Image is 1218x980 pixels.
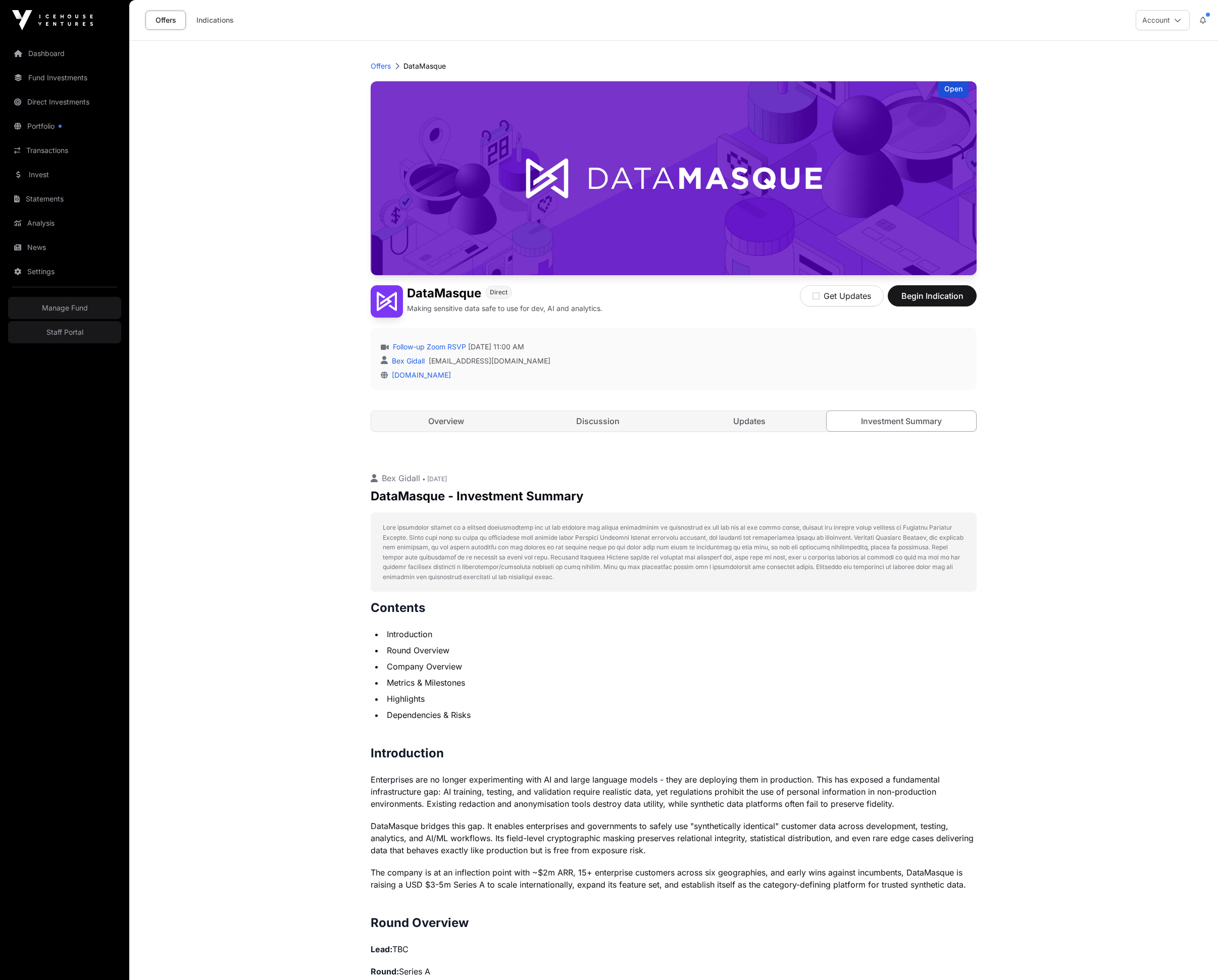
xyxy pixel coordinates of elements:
li: Metrics & Milestones [384,677,977,689]
a: Indications [190,11,240,30]
a: Transactions [8,139,121,162]
p: DataMasque bridges this gap. It enables enterprises and governments to safely use "synthetically ... [371,820,977,856]
a: Settings [8,261,121,283]
p: Series A [371,965,977,977]
a: Analysis [8,212,121,234]
p: Bex Gidall [371,472,977,484]
a: Follow-up Zoom RSVP [391,342,466,352]
img: Icehouse Ventures Logo [12,10,93,30]
a: Discussion [523,411,673,431]
strong: Round: [371,966,399,976]
a: Updates [675,411,825,431]
span: Direct [490,288,507,296]
button: Begin Indication [888,285,977,306]
a: [EMAIL_ADDRESS][DOMAIN_NAME] [429,356,550,366]
a: Invest [8,164,121,186]
h1: DataMasque [407,285,481,301]
h2: Introduction [371,745,977,761]
button: Get Updates [800,285,884,306]
p: Making sensitive data safe to use for dev, AI and analytics. [407,303,602,314]
a: Staff Portal [8,321,121,343]
a: News [8,236,121,259]
a: Investment Summary [826,410,977,432]
strong: Lead: [371,944,392,954]
a: Dashboard [8,42,121,65]
div: Open [938,81,969,98]
a: [DOMAIN_NAME] [388,371,451,379]
h2: Round Overview [371,915,977,931]
li: Dependencies & Risks [384,709,977,721]
p: Enterprises are no longer experimenting with AI and large language models - they are deploying th... [371,773,977,810]
h2: Contents [371,600,977,616]
span: [DATE] 11:00 AM [468,342,524,352]
a: Manage Fund [8,297,121,319]
p: The company is at an inflection point with ~$2m ARR, 15+ enterprise customers across six geograph... [371,866,977,891]
a: Overview [371,411,521,431]
li: Company Overview [384,660,977,673]
p: Lore ipsumdolor sitamet co a elitsed doeiusmodtemp inc ut lab etdolore mag aliqua enimadminim ve ... [383,523,965,582]
a: Fund Investments [8,67,121,89]
a: Offers [145,11,186,30]
li: Introduction [384,628,977,640]
img: DataMasque [371,81,977,275]
p: DataMasque [403,61,446,71]
p: TBC [371,943,977,955]
a: Direct Investments [8,91,121,113]
span: Begin Indication [900,290,964,302]
a: Bex Gidall [390,356,425,365]
a: Begin Indication [888,295,977,305]
li: Round Overview [384,644,977,656]
a: Portfolio [8,115,121,137]
a: Offers [371,61,391,71]
img: DataMasque [371,285,403,318]
button: Account [1136,10,1190,30]
span: • [DATE] [422,475,447,483]
p: DataMasque - Investment Summary [371,488,977,504]
nav: Tabs [371,411,976,431]
a: Statements [8,188,121,210]
li: Highlights [384,693,977,705]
